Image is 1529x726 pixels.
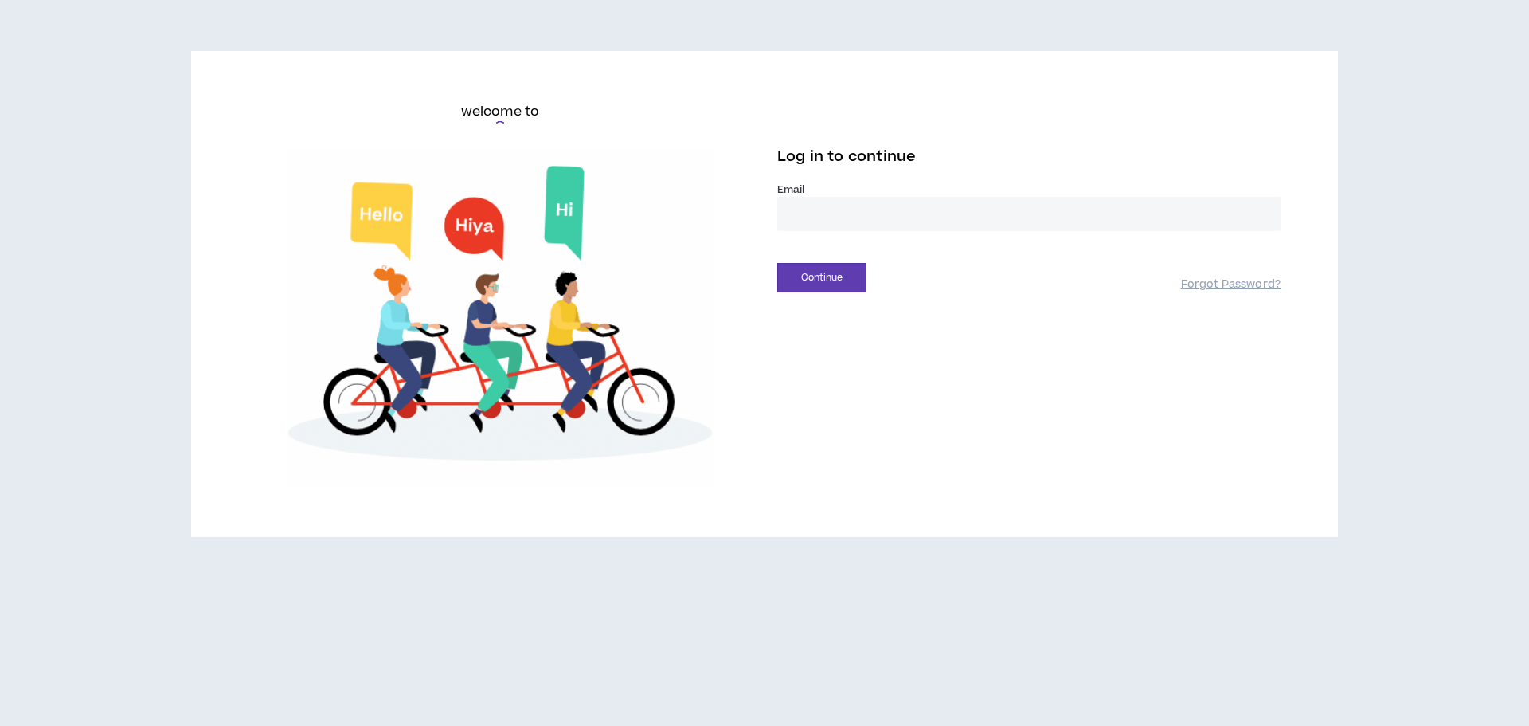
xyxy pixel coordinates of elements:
h6: welcome to [461,102,540,121]
label: Email [777,182,1281,197]
span: Log in to continue [777,147,916,167]
button: Continue [777,263,866,292]
img: Welcome to Wripple [248,148,752,486]
a: Forgot Password? [1181,277,1281,292]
